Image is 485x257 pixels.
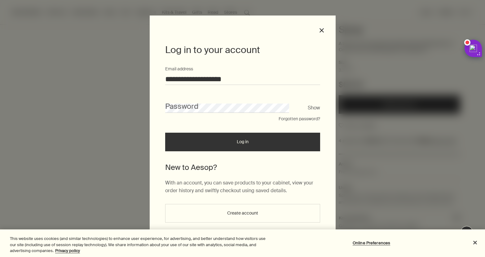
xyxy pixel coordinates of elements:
[468,236,482,249] button: Close
[352,237,391,249] button: Online Preferences, Opens the preference center dialog
[308,104,320,112] button: Show
[279,116,320,122] button: Forgotten password?
[165,43,320,56] h1: Log in to your account
[10,236,267,254] div: This website uses cookies (and similar technologies) to enhance user experience, for advertising,...
[165,162,320,173] h2: New to Aesop?
[55,248,80,253] a: More information about your privacy, opens in a new tab
[165,204,320,223] button: Create account
[165,179,320,195] p: With an account, you can save products to your cabinet, view your order history and swiftly check...
[319,28,324,33] button: Close
[461,226,473,238] button: Live Assistance
[165,133,320,151] button: Log in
